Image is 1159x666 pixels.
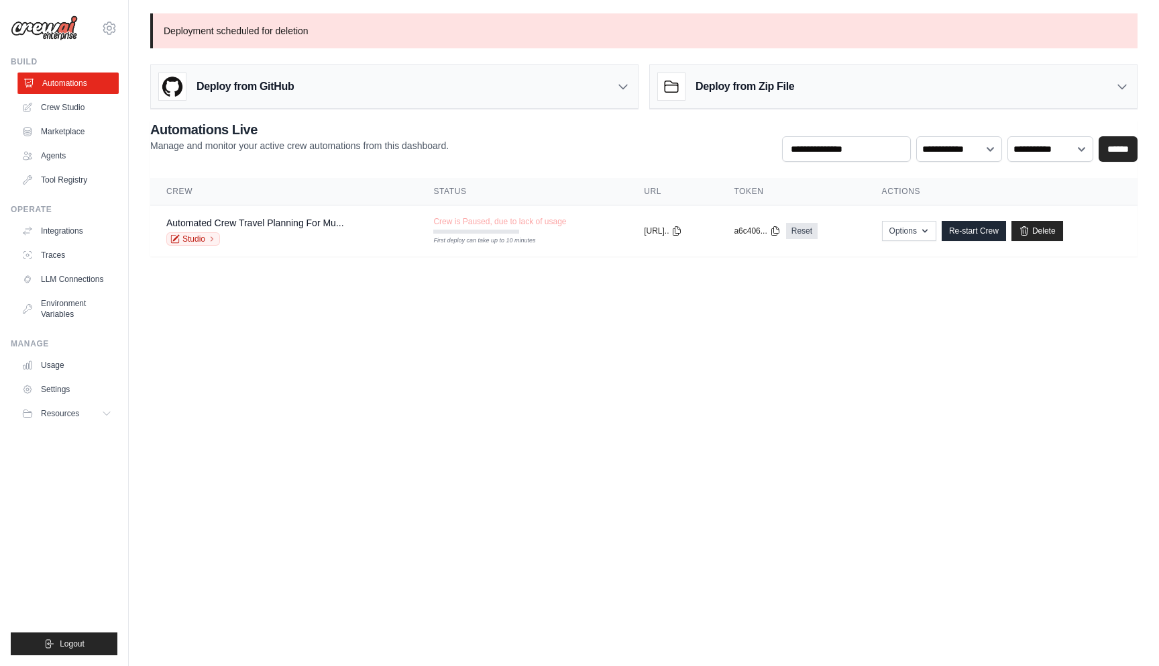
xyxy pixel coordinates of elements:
[11,204,117,215] div: Operate
[150,139,449,152] p: Manage and monitor your active crew automations from this dashboard.
[16,354,117,376] a: Usage
[150,178,417,205] th: Crew
[41,408,79,419] span: Resources
[734,226,780,236] button: a6c406...
[16,97,117,118] a: Crew Studio
[1092,602,1159,666] iframe: Chat Widget
[11,632,117,655] button: Logout
[16,379,117,400] a: Settings
[433,236,519,246] div: First deploy can take up to 10 minutes
[60,638,85,649] span: Logout
[17,73,119,94] a: Automations
[696,79,794,95] h3: Deploy from Zip File
[150,120,449,139] h2: Automations Live
[11,56,117,67] div: Build
[882,221,936,241] button: Options
[942,221,1006,241] a: Re-start Crew
[1011,221,1063,241] a: Delete
[166,218,344,228] a: Automated Crew Travel Planning For Mu...
[433,216,566,227] span: Crew is Paused, due to lack of usage
[150,13,1138,48] p: Deployment scheduled for deletion
[166,232,220,246] a: Studio
[417,178,628,205] th: Status
[786,223,818,239] a: Reset
[16,121,117,142] a: Marketplace
[159,73,186,100] img: GitHub Logo
[718,178,865,205] th: Token
[11,15,78,41] img: Logo
[16,169,117,191] a: Tool Registry
[16,269,117,290] a: LLM Connections
[16,145,117,166] a: Agents
[16,293,117,325] a: Environment Variables
[11,338,117,349] div: Manage
[866,178,1138,205] th: Actions
[16,220,117,242] a: Integrations
[16,403,117,424] button: Resources
[197,79,294,95] h3: Deploy from GitHub
[16,244,117,266] a: Traces
[628,178,718,205] th: URL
